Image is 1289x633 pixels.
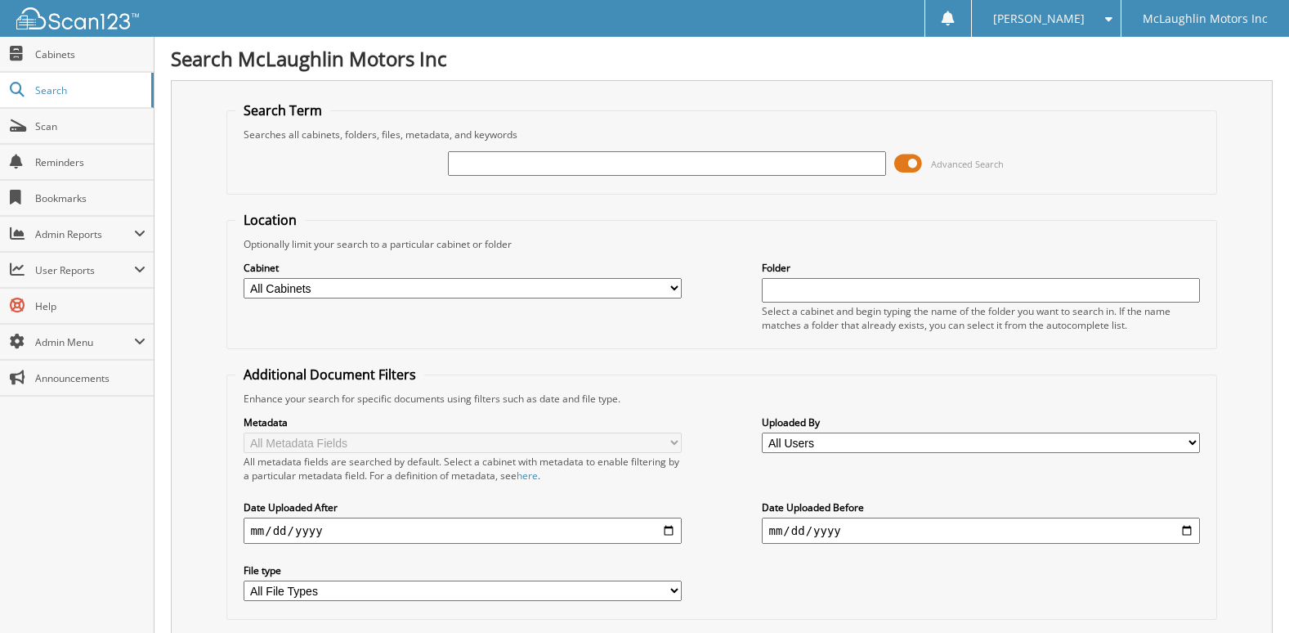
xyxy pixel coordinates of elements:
legend: Location [235,211,305,229]
span: Announcements [35,371,145,385]
label: Date Uploaded Before [762,501,1199,514]
div: Enhance your search for specific documents using filters such as date and file type. [235,392,1207,406]
legend: Additional Document Filters [235,366,424,384]
span: User Reports [35,263,134,277]
div: Select a cabinet and begin typing the name of the folder you want to search in. If the name match... [762,304,1199,332]
legend: Search Term [235,101,330,119]
label: Folder [762,261,1199,275]
span: Reminders [35,155,145,169]
label: Uploaded By [762,415,1199,429]
span: Advanced Search [931,158,1004,170]
label: Metadata [244,415,681,429]
a: here [517,469,538,483]
input: end [762,518,1199,544]
label: File type [244,563,681,577]
span: Admin Reports [35,227,134,241]
div: Optionally limit your search to a particular cabinet or folder [235,237,1207,251]
span: [PERSON_NAME] [993,14,1085,24]
h1: Search McLaughlin Motors Inc [171,45,1273,72]
input: start [244,518,681,544]
span: McLaughlin Motors Inc [1143,14,1268,24]
div: Searches all cabinets, folders, files, metadata, and keywords [235,128,1207,141]
label: Cabinet [244,261,681,275]
span: Search [35,83,143,97]
span: Cabinets [35,47,145,61]
span: Admin Menu [35,335,134,349]
span: Help [35,299,145,313]
span: Scan [35,119,145,133]
img: scan123-logo-white.svg [16,7,139,29]
label: Date Uploaded After [244,501,681,514]
div: All metadata fields are searched by default. Select a cabinet with metadata to enable filtering b... [244,455,681,483]
span: Bookmarks [35,191,145,205]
